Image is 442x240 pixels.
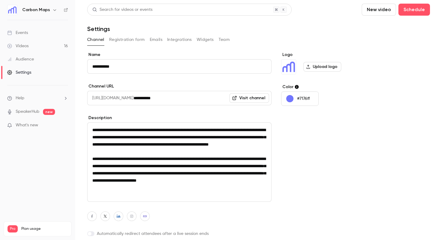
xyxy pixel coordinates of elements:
span: Pro [8,225,18,232]
h6: Carbon Maps [22,7,50,13]
button: Integrations [167,35,192,45]
button: Channel [87,35,104,45]
p: #7176ff [297,96,310,102]
label: Upload logo [303,62,341,72]
h1: Settings [87,25,110,32]
label: Color [281,84,373,90]
a: Visit channel [229,93,269,103]
label: Description [87,115,272,121]
section: Logo [281,52,373,74]
span: Help [16,95,24,101]
label: Name [87,52,272,58]
span: What's new [16,122,38,128]
button: #7176ff [281,91,319,106]
iframe: Noticeable Trigger [61,123,68,128]
label: Automatically redirect attendees after a live session ends [87,231,272,237]
span: Plan usage [21,226,68,231]
button: Widgets [197,35,214,45]
button: Registration form [109,35,145,45]
div: Audience [7,56,34,62]
label: Channel URL [87,83,272,89]
li: help-dropdown-opener [7,95,68,101]
a: SpeakerHub [16,109,39,115]
button: Schedule [398,4,430,16]
span: [URL][DOMAIN_NAME] [87,91,134,105]
span: new [43,109,55,115]
div: Settings [7,69,31,75]
div: Videos [7,43,29,49]
button: Team [219,35,230,45]
button: Emails [150,35,162,45]
img: Carbon Maps [8,5,17,15]
label: Logo [281,52,373,58]
button: New video [362,4,396,16]
div: Search for videos or events [92,7,152,13]
div: Events [7,30,28,36]
img: Carbon Maps [281,60,296,74]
